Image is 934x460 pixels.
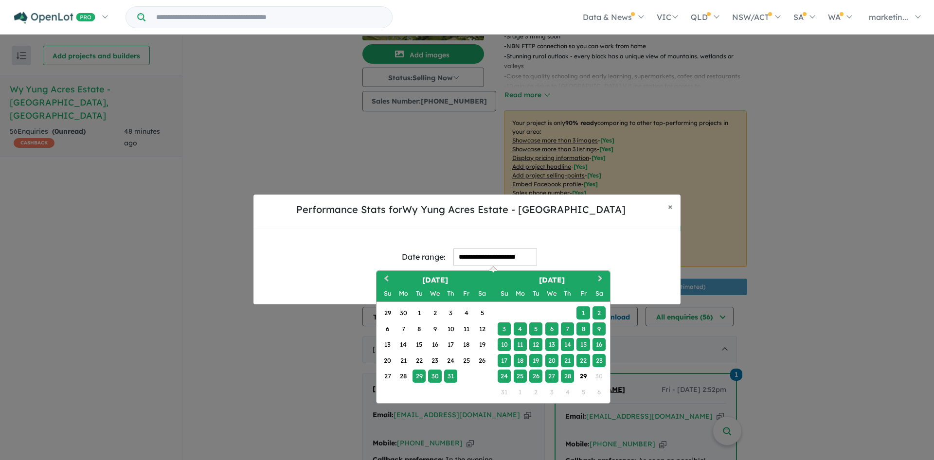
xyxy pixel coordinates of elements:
div: Choose Friday, August 1st, 2025 [576,306,590,319]
div: Choose Monday, July 14th, 2025 [397,338,410,351]
div: Choose Wednesday, August 13th, 2025 [545,338,558,351]
div: Month July, 2025 [379,305,490,384]
button: Previous Month [377,272,393,287]
div: Date range: [402,250,446,264]
div: Choose Thursday, August 14th, 2025 [561,338,574,351]
div: Wednesday [428,287,441,300]
h5: Performance Stats for Wy Yung Acres Estate - [GEOGRAPHIC_DATA] [261,202,660,217]
div: Choose Friday, July 18th, 2025 [460,338,473,351]
div: Choose Tuesday, July 1st, 2025 [413,306,426,319]
div: Not available Saturday, September 6th, 2025 [593,386,606,399]
h2: [DATE] [377,275,493,286]
div: Choose Wednesday, July 16th, 2025 [428,338,441,351]
div: Choose Saturday, August 16th, 2025 [593,338,606,351]
div: Choose Thursday, July 3rd, 2025 [444,306,457,319]
span: marketin... [869,12,908,22]
div: Choose Thursday, July 10th, 2025 [444,322,457,336]
div: Saturday [476,287,489,300]
div: Choose Sunday, August 10th, 2025 [498,338,511,351]
div: Choose Tuesday, July 15th, 2025 [413,338,426,351]
div: Choose Date [376,270,611,404]
div: Wednesday [545,287,558,300]
div: Choose Friday, July 11th, 2025 [460,322,473,336]
div: Choose Sunday, June 29th, 2025 [381,306,394,319]
div: Friday [576,287,590,300]
div: Choose Wednesday, August 6th, 2025 [545,322,558,336]
div: Tuesday [413,287,426,300]
div: Choose Tuesday, August 19th, 2025 [529,354,542,367]
div: Sunday [498,287,511,300]
div: Choose Monday, August 25th, 2025 [514,370,527,383]
div: Choose Sunday, July 13th, 2025 [381,338,394,351]
div: Choose Thursday, August 21st, 2025 [561,354,574,367]
div: Choose Friday, July 4th, 2025 [460,306,473,319]
div: Not available Thursday, September 4th, 2025 [561,386,574,399]
div: Choose Monday, July 21st, 2025 [397,354,410,367]
div: Choose Tuesday, July 22nd, 2025 [413,354,426,367]
div: Choose Friday, July 25th, 2025 [460,354,473,367]
div: Choose Thursday, July 17th, 2025 [444,338,457,351]
div: Choose Sunday, August 3rd, 2025 [498,322,511,336]
div: Choose Monday, June 30th, 2025 [397,306,410,319]
div: Choose Monday, August 11th, 2025 [514,338,527,351]
div: Choose Friday, August 29th, 2025 [576,370,590,383]
div: Saturday [593,287,606,300]
div: Not available Tuesday, September 2nd, 2025 [529,386,542,399]
div: Choose Saturday, July 5th, 2025 [476,306,489,319]
div: Choose Monday, August 18th, 2025 [514,354,527,367]
div: Choose Sunday, July 6th, 2025 [381,322,394,336]
input: Try estate name, suburb, builder or developer [147,7,390,28]
button: Next Month [593,272,609,287]
div: Choose Saturday, July 19th, 2025 [476,338,489,351]
div: Choose Wednesday, August 20th, 2025 [545,354,558,367]
div: Sunday [381,287,394,300]
div: Choose Sunday, July 27th, 2025 [381,370,394,383]
span: × [668,201,673,212]
div: Choose Friday, August 22nd, 2025 [576,354,590,367]
div: Thursday [561,287,574,300]
div: Thursday [444,287,457,300]
div: Choose Sunday, July 20th, 2025 [381,354,394,367]
div: Choose Saturday, July 12th, 2025 [476,322,489,336]
div: Choose Thursday, August 7th, 2025 [561,322,574,336]
div: Month August, 2025 [496,305,607,400]
div: Choose Thursday, July 31st, 2025 [444,370,457,383]
div: Choose Saturday, July 26th, 2025 [476,354,489,367]
div: Choose Sunday, August 24th, 2025 [498,370,511,383]
div: Choose Saturday, August 9th, 2025 [593,322,606,336]
img: Openlot PRO Logo White [14,12,95,24]
div: Choose Wednesday, July 9th, 2025 [428,322,441,336]
div: Choose Tuesday, August 5th, 2025 [529,322,542,336]
div: Choose Friday, August 8th, 2025 [576,322,590,336]
div: Choose Monday, August 4th, 2025 [514,322,527,336]
div: Choose Saturday, August 23rd, 2025 [593,354,606,367]
div: Choose Wednesday, July 30th, 2025 [428,370,441,383]
div: Choose Thursday, July 24th, 2025 [444,354,457,367]
div: Monday [397,287,410,300]
h2: [DATE] [493,275,610,286]
div: Not available Friday, September 5th, 2025 [576,386,590,399]
div: Choose Friday, August 15th, 2025 [576,338,590,351]
div: Tuesday [529,287,542,300]
div: Not available Wednesday, September 3rd, 2025 [545,386,558,399]
div: Monday [514,287,527,300]
div: Not available Sunday, August 31st, 2025 [498,386,511,399]
div: Choose Wednesday, July 23rd, 2025 [428,354,441,367]
div: Choose Tuesday, August 26th, 2025 [529,370,542,383]
div: Choose Saturday, August 2nd, 2025 [593,306,606,319]
div: Choose Tuesday, August 12th, 2025 [529,338,542,351]
div: Choose Sunday, August 17th, 2025 [498,354,511,367]
div: Choose Tuesday, July 8th, 2025 [413,322,426,336]
div: Friday [460,287,473,300]
div: Choose Thursday, August 28th, 2025 [561,370,574,383]
div: Choose Wednesday, July 2nd, 2025 [428,306,441,319]
div: Not available Monday, September 1st, 2025 [514,386,527,399]
div: Choose Wednesday, August 27th, 2025 [545,370,558,383]
div: Choose Monday, July 7th, 2025 [397,322,410,336]
div: Not available Saturday, August 30th, 2025 [593,370,606,383]
div: Choose Monday, July 28th, 2025 [397,370,410,383]
div: Choose Tuesday, July 29th, 2025 [413,370,426,383]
